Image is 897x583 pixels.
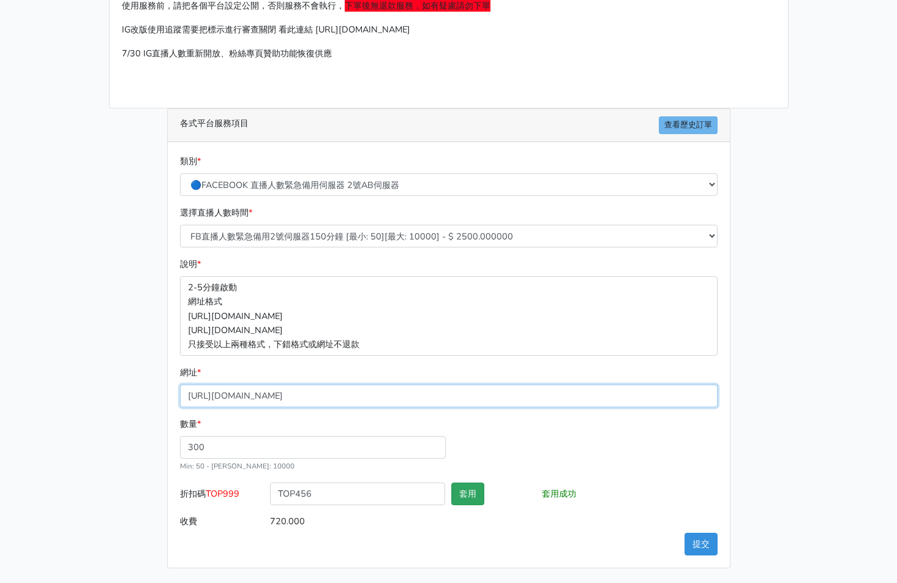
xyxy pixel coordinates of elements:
[685,533,718,555] button: 提交
[451,483,484,505] button: 套用
[180,206,252,220] label: 選擇直播人數時間
[180,417,201,431] label: 數量
[180,154,201,168] label: 類別
[206,487,239,500] span: TOP999
[180,257,201,271] label: 說明
[180,385,718,407] input: 這邊填入網址
[177,510,268,533] label: 收費
[659,116,718,134] a: 查看歷史訂單
[180,276,718,355] p: 2-5分鐘啟動 網址格式 [URL][DOMAIN_NAME] [URL][DOMAIN_NAME] 只接受以上兩種格式，下錯格式或網址不退款
[180,366,201,380] label: 網址
[122,23,776,37] p: IG改版使用追蹤需要把標示進行審查關閉 看此連結 [URL][DOMAIN_NAME]
[122,47,776,61] p: 7/30 IG直播人數重新開放、粉絲專頁贊助功能恢復供應
[177,483,268,510] label: 折扣碼
[168,109,730,142] div: 各式平台服務項目
[180,461,295,471] small: Min: 50 - [PERSON_NAME]: 10000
